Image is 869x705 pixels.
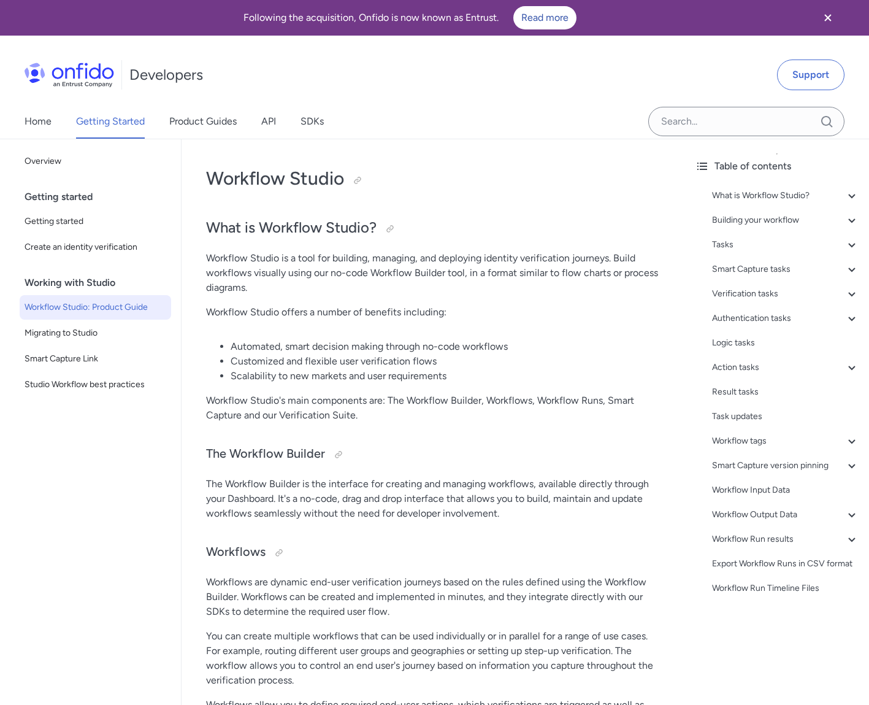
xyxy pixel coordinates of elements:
input: Onfido search input field [648,107,844,136]
a: Create an identity verification [20,235,171,260]
div: Table of contents [695,159,859,174]
a: What is Workflow Studio? [712,188,859,203]
a: Authentication tasks [712,311,859,326]
a: Smart Capture Link [20,347,171,371]
span: Create an identity verification [25,240,166,255]
a: Read more [513,6,576,29]
div: Following the acquisition, Onfido is now known as Entrust. [15,6,805,29]
a: API [261,104,276,139]
span: Migrating to Studio [25,326,166,341]
a: Getting Started [76,104,145,139]
a: Tasks [712,237,859,252]
p: You can create multiple workflows that can be used individually or in parallel for a range of use... [206,629,660,688]
a: Task updates [712,409,859,424]
a: Workflow Output Data [712,507,859,522]
div: Working with Studio [25,271,176,295]
button: Close banner [805,2,851,33]
p: Workflow Studio's main components are: The Workflow Builder, Workflows, Workflow Runs, Smart Capt... [206,393,660,423]
h1: Developers [129,65,203,85]
li: Automated, smart decision making through no-code workflows [231,339,660,354]
a: Product Guides [169,104,237,139]
a: Workflow Run results [712,532,859,547]
li: Customized and flexible user verification flows [231,354,660,369]
a: Overview [20,149,171,174]
a: Getting started [20,209,171,234]
h1: Workflow Studio [206,166,660,191]
p: Workflow Studio offers a number of benefits including: [206,305,660,320]
a: Migrating to Studio [20,321,171,345]
div: Getting started [25,185,176,209]
a: Studio Workflow best practices [20,372,171,397]
a: SDKs [301,104,324,139]
h2: What is Workflow Studio? [206,218,660,239]
span: Smart Capture Link [25,352,166,366]
svg: Close banner [821,10,835,25]
a: Action tasks [712,360,859,375]
a: Logic tasks [712,336,859,350]
a: Workflow Studio: Product Guide [20,295,171,320]
a: Verification tasks [712,287,859,301]
span: Studio Workflow best practices [25,377,166,392]
a: Smart Capture version pinning [712,458,859,473]
p: The Workflow Builder is the interface for creating and managing workflows, available directly thr... [206,477,660,521]
p: Workflows are dynamic end-user verification journeys based on the rules defined using the Workflo... [206,575,660,619]
span: Overview [25,154,166,169]
a: Smart Capture tasks [712,262,859,277]
img: Onfido Logo [25,63,114,87]
p: Workflow Studio is a tool for building, managing, and deploying identity verification journeys. B... [206,251,660,295]
a: Workflow Run Timeline Files [712,581,859,596]
a: Workflow Input Data [712,483,859,498]
span: Getting started [25,214,166,229]
a: Workflow tags [712,434,859,449]
h3: The Workflow Builder [206,445,660,464]
h3: Workflows [206,543,660,563]
a: Building your workflow [712,213,859,228]
a: Result tasks [712,385,859,399]
span: Workflow Studio: Product Guide [25,300,166,315]
a: Home [25,104,52,139]
a: Support [777,60,844,90]
li: Scalability to new markets and user requirements [231,369,660,383]
a: Export Workflow Runs in CSV format [712,557,859,571]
